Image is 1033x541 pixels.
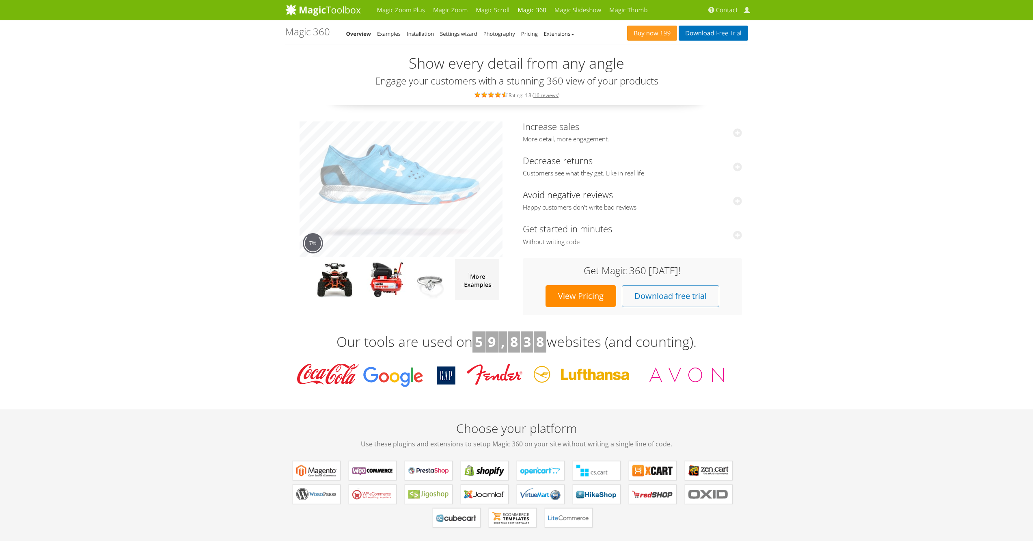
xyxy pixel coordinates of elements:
[688,465,729,477] b: Magic 360 for Zen Cart
[622,285,719,307] a: Download free trial
[296,488,337,500] b: Magic 360 for WordPress
[489,508,537,528] a: Magic 360 for ecommerce Templates
[475,332,483,351] b: 5
[531,265,734,276] h3: Get Magic 360 [DATE]!
[408,488,449,500] b: Magic 360 for Jigoshop
[523,332,531,351] b: 3
[576,488,617,500] b: Magic 360 for HikaShop
[629,485,677,504] a: Magic 360 for redSHOP
[520,465,561,477] b: Magic 360 for OpenCart
[285,422,748,449] h2: Choose your platform
[349,461,397,480] a: Magic 360 for WooCommerce
[685,485,733,504] a: Magic 360 for OXID
[349,485,397,504] a: Magic 360 for WP e-Commerce
[488,332,496,351] b: 9
[501,332,505,351] b: ,
[714,30,741,37] span: Free Trial
[433,508,481,528] a: Magic 360 for CubeCart
[679,26,748,41] a: DownloadFree Trial
[464,488,505,500] b: Magic 360 for Joomla
[523,135,742,143] span: More detail, more engagement.
[408,465,449,477] b: Magic 360 for PrestaShop
[517,485,565,504] a: Magic 360 for VirtueMart
[405,461,453,480] a: Magic 360 for PrestaShop
[455,259,499,300] img: more magic 360 demos
[291,361,742,389] img: Magic Toolbox Customers
[346,30,371,37] a: Overview
[546,285,616,307] a: View Pricing
[632,465,673,477] b: Magic 360 for X-Cart
[548,512,589,524] b: Magic 360 for LiteCommerce
[523,188,742,212] a: Avoid negative reviewsHappy customers don't write bad reviews
[688,488,729,500] b: Magic 360 for OXID
[285,55,748,71] h2: Show every detail from any angle
[523,169,742,177] span: Customers see what they get. Like in real life
[627,26,677,41] a: Buy now£99
[352,465,393,477] b: Magic 360 for WooCommerce
[629,461,677,480] a: Magic 360 for X-Cart
[377,30,401,37] a: Examples
[296,465,337,477] b: Magic 360 for Magento
[544,30,574,37] a: Extensions
[658,30,671,37] span: £99
[520,488,561,500] b: Magic 360 for VirtueMart
[285,331,748,353] h3: Our tools are used on websites (and counting).
[576,465,617,477] b: Magic 360 for CS-Cart
[685,461,733,480] a: Magic 360 for Zen Cart
[545,508,593,528] a: Magic 360 for LiteCommerce
[436,512,477,524] b: Magic 360 for CubeCart
[483,30,515,37] a: Photography
[521,30,538,37] a: Pricing
[492,512,533,524] b: Magic 360 for ecommerce Templates
[464,465,505,477] b: Magic 360 for Shopify
[352,488,393,500] b: Magic 360 for WP e-Commerce
[293,461,341,480] a: Magic 360 for Magento
[573,485,621,504] a: Magic 360 for HikaShop
[573,461,621,480] a: Magic 360 for CS-Cart
[510,332,518,351] b: 8
[523,154,742,177] a: Decrease returnsCustomers see what they get. Like in real life
[285,90,748,99] div: Rating: 4.8 ( )
[285,26,330,37] h1: Magic 360
[716,6,738,14] span: Contact
[534,92,558,99] a: 16 reviews
[461,485,509,504] a: Magic 360 for Joomla
[440,30,477,37] a: Settings wizard
[517,461,565,480] a: Magic 360 for OpenCart
[285,76,748,86] h3: Engage your customers with a stunning 360 view of your products
[523,120,742,143] a: Increase salesMore detail, more engagement.
[536,332,544,351] b: 8
[293,485,341,504] a: Magic 360 for WordPress
[523,203,742,212] span: Happy customers don't write bad reviews
[523,223,742,246] a: Get started in minutesWithout writing code
[523,238,742,246] span: Without writing code
[285,4,361,16] img: MagicToolbox.com - Image tools for your website
[405,485,453,504] a: Magic 360 for Jigoshop
[632,488,673,500] b: Magic 360 for redSHOP
[285,439,748,449] span: Use these plugins and extensions to setup Magic 360 on your site without writing a single line of...
[407,30,434,37] a: Installation
[461,461,509,480] a: Magic 360 for Shopify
